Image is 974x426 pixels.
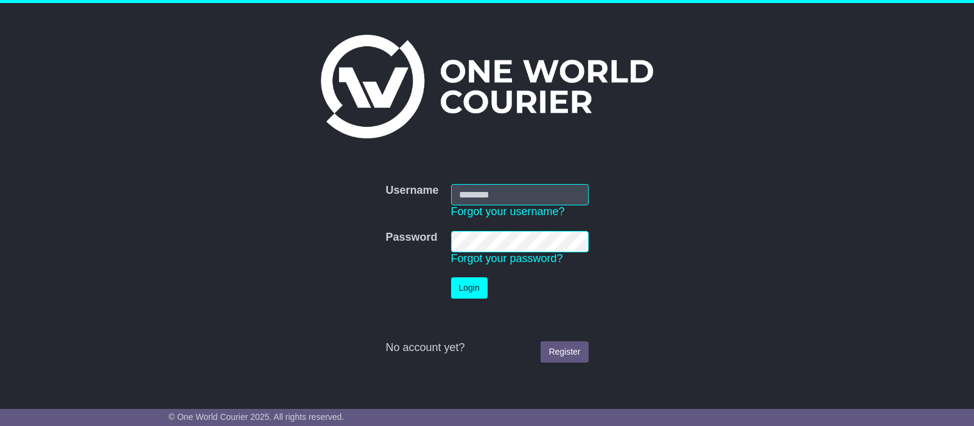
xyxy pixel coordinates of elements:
[451,277,488,299] button: Login
[541,341,588,363] a: Register
[385,184,438,197] label: Username
[385,341,588,355] div: No account yet?
[321,35,653,138] img: One World
[169,412,345,422] span: © One World Courier 2025. All rights reserved.
[385,231,437,244] label: Password
[451,252,563,264] a: Forgot your password?
[451,205,565,218] a: Forgot your username?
